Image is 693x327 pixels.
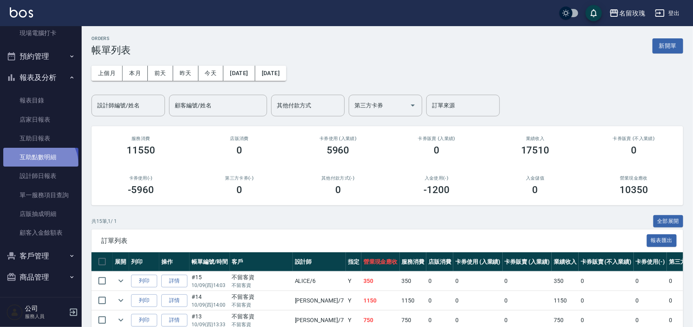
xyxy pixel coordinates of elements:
a: 單一服務項目查詢 [3,186,78,205]
img: Logo [10,7,33,18]
button: 商品管理 [3,267,78,288]
button: 新開單 [653,38,683,53]
img: Person [7,304,23,320]
td: 1150 [552,291,579,310]
h2: 店販消費 [200,136,279,141]
th: 店販消費 [426,252,453,271]
div: 不留客資 [232,273,291,282]
h3: 11550 [127,145,155,156]
td: 0 [503,271,552,291]
button: 本月 [123,66,148,81]
button: 客戶管理 [3,245,78,267]
h3: 帳單列表 [91,44,131,56]
h2: 入金儲值 [496,176,575,181]
button: [DATE] [223,66,255,81]
button: 上個月 [91,66,123,81]
td: Y [346,291,361,310]
button: Open [406,99,419,112]
p: 服務人員 [25,313,67,320]
button: 報表匯出 [647,234,677,247]
div: 不留客資 [232,312,291,321]
td: 0 [634,291,667,310]
p: 10/09 (四) 14:00 [192,301,228,309]
td: 0 [503,291,552,310]
th: 卡券使用 (入業績) [453,252,503,271]
td: Y [346,271,361,291]
h5: 公司 [25,305,67,313]
th: 卡券使用(-) [634,252,667,271]
h3: 0 [631,145,637,156]
h3: -5960 [128,184,154,196]
td: 0 [453,271,503,291]
th: 指定 [346,252,361,271]
button: 名留玫瑰 [606,5,648,22]
a: 互助點數明細 [3,148,78,167]
th: 客戶 [230,252,293,271]
h3: -1200 [423,184,450,196]
h2: 卡券使用 (入業績) [299,136,378,141]
h3: 0 [533,184,538,196]
a: 店家日報表 [3,110,78,129]
p: 10/09 (四) 14:03 [192,282,228,289]
p: 共 15 筆, 1 / 1 [91,218,117,225]
h2: 營業現金應收 [595,176,674,181]
p: 不留客資 [232,301,291,309]
a: 互助日報表 [3,129,78,148]
a: 新開單 [653,42,683,49]
th: 列印 [129,252,159,271]
button: save [586,5,602,21]
h3: 5960 [327,145,350,156]
td: 0 [634,271,667,291]
a: 設計師日報表 [3,167,78,185]
a: 顧客入金餘額表 [3,223,78,242]
td: 350 [361,271,400,291]
button: 列印 [131,314,157,327]
button: expand row [115,275,127,287]
td: ALICE /6 [293,271,346,291]
button: 報表及分析 [3,67,78,88]
h2: 第三方卡券(-) [200,176,279,181]
a: 詳情 [161,275,187,287]
button: expand row [115,294,127,307]
a: 詳情 [161,294,187,307]
button: 列印 [131,294,157,307]
td: 1150 [361,291,400,310]
div: 不留客資 [232,293,291,301]
button: 登出 [652,6,683,21]
td: 350 [400,271,427,291]
th: 展開 [113,252,129,271]
h3: 0 [236,184,242,196]
td: 0 [453,291,503,310]
td: 350 [552,271,579,291]
a: 詳情 [161,314,187,327]
h2: 卡券使用(-) [101,176,180,181]
td: #14 [189,291,230,310]
h3: 17510 [521,145,550,156]
td: [PERSON_NAME] /7 [293,291,346,310]
button: 昨天 [173,66,198,81]
td: 0 [579,271,633,291]
th: 服務消費 [400,252,427,271]
h3: 0 [335,184,341,196]
th: 營業現金應收 [361,252,400,271]
button: expand row [115,314,127,326]
a: 報表匯出 [647,236,677,244]
button: 全部展開 [653,215,684,228]
h2: 其他付款方式(-) [299,176,378,181]
h3: 0 [434,145,439,156]
td: 0 [426,291,453,310]
button: [DATE] [255,66,286,81]
th: 卡券販賣 (不入業績) [579,252,633,271]
h2: ORDERS [91,36,131,41]
h3: 服務消費 [101,136,180,141]
button: 今天 [198,66,224,81]
td: 1150 [400,291,427,310]
span: 訂單列表 [101,237,647,245]
h3: 0 [236,145,242,156]
th: 帳單編號/時間 [189,252,230,271]
th: 業績收入 [552,252,579,271]
h2: 入金使用(-) [397,176,477,181]
th: 設計師 [293,252,346,271]
p: 不留客資 [232,282,291,289]
a: 現場電腦打卡 [3,24,78,42]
